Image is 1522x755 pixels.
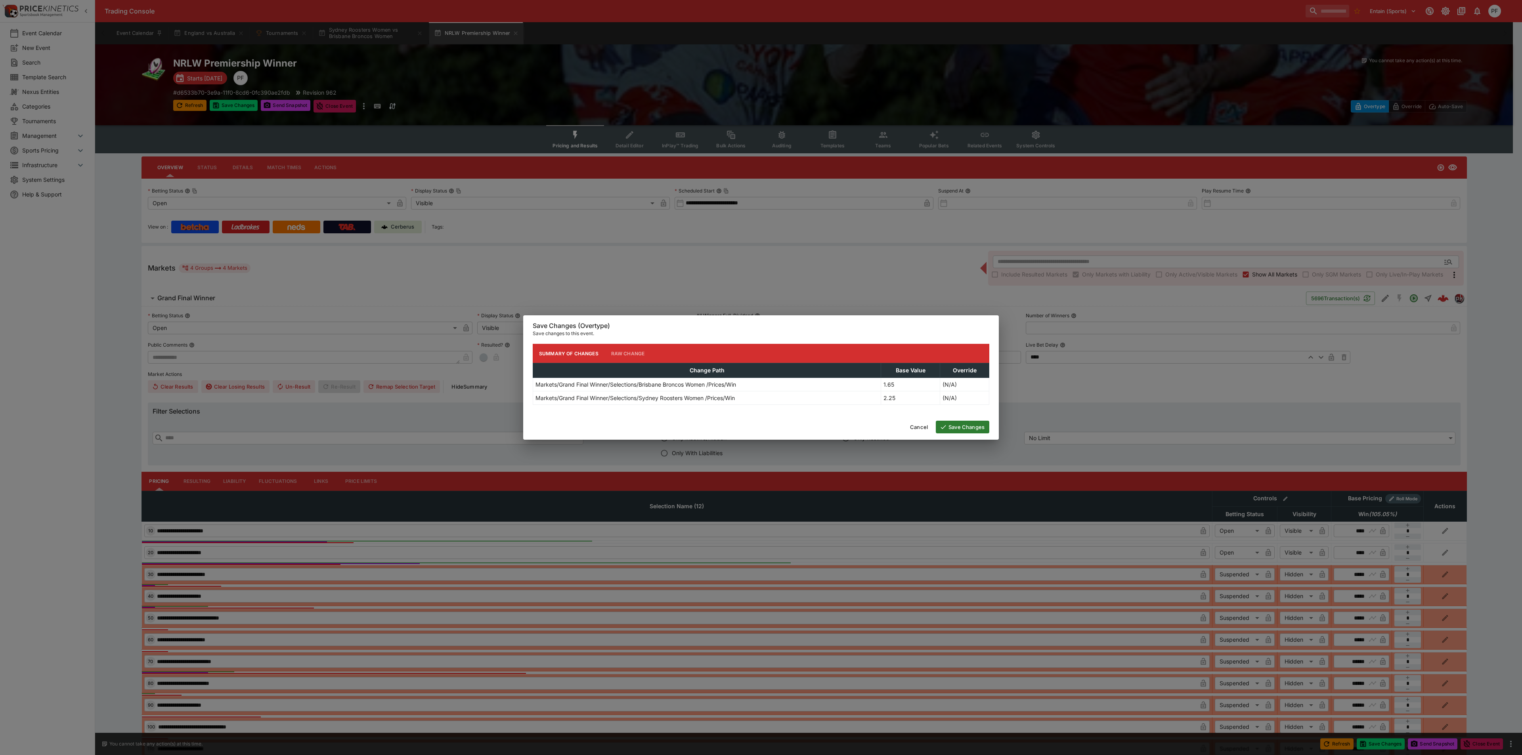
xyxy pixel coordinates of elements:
button: Summary of Changes [533,344,605,363]
p: Save changes to this event. [533,330,989,337]
p: Markets/Grand Final Winner/Selections/Brisbane Broncos Women /Prices/Win [535,380,736,389]
button: Save Changes [936,421,989,433]
th: Base Value [881,363,940,378]
button: Cancel [905,421,933,433]
td: (N/A) [940,378,989,391]
td: 2.25 [881,391,940,405]
button: Raw Change [605,344,651,363]
td: (N/A) [940,391,989,405]
h6: Save Changes (Overtype) [533,322,989,330]
th: Change Path [533,363,881,378]
th: Override [940,363,989,378]
p: Markets/Grand Final Winner/Selections/Sydney Roosters Women /Prices/Win [535,394,735,402]
td: 1.65 [881,378,940,391]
